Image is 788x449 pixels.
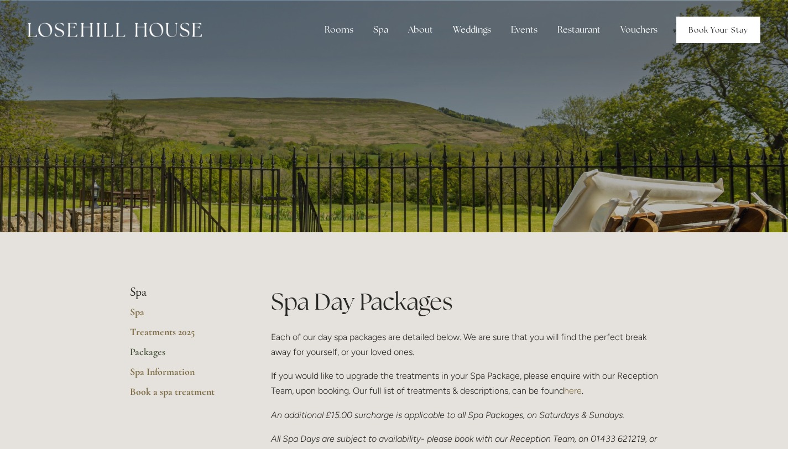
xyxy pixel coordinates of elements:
div: Rooms [316,19,362,41]
div: Restaurant [549,19,609,41]
div: About [399,19,442,41]
div: Events [502,19,546,41]
div: Weddings [444,19,500,41]
a: Book a spa treatment [130,385,236,405]
a: Treatments 2025 [130,326,236,346]
p: If you would like to upgrade the treatments in your Spa Package, please enquire with our Receptio... [271,368,659,398]
div: Spa [364,19,397,41]
a: Vouchers [612,19,666,41]
a: here [564,385,582,396]
a: Book Your Stay [676,17,760,43]
h1: Spa Day Packages [271,285,659,318]
a: Spa Information [130,366,236,385]
p: Each of our day spa packages are detailed below. We are sure that you will find the perfect break... [271,330,659,359]
a: Spa [130,306,236,326]
a: Packages [130,346,236,366]
em: An additional £15.00 surcharge is applicable to all Spa Packages, on Saturdays & Sundays. [271,410,624,420]
li: Spa [130,285,236,300]
img: Losehill House [28,23,202,37]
